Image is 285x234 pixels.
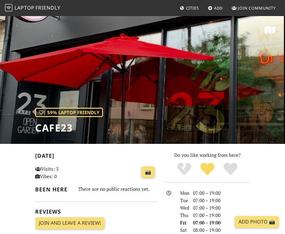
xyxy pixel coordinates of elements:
[189,226,254,234] div: 08:00 – 19:00
[177,2,201,14] a: Cities
[196,162,219,176] div: Yes
[189,189,254,197] div: 07:00 – 19:00
[5,3,60,14] a: LaptopFriendly LaptopFriendly
[35,122,103,134] h1: Cafe23
[35,4,60,11] span: Friendly
[35,153,157,161] h2: [DATE]
[141,166,155,178] a: 📸
[173,162,196,176] div: No
[189,211,254,219] div: 07:00 – 19:00
[189,204,254,211] div: 07:00 – 19:00
[176,211,189,219] div: Thu
[5,4,12,11] img: LaptopFriendly
[35,186,71,193] h2: Been here
[176,197,189,204] div: Tue
[186,5,199,11] span: Cities
[219,162,242,176] div: Definitely!
[205,2,225,14] a: Add
[165,151,250,159] p: Do you like working from here?
[176,219,189,226] div: Fri
[189,197,254,204] div: 07:00 – 19:00
[176,204,189,211] div: Wed
[35,208,157,215] h2: Reviews
[176,189,189,197] div: Mon
[176,226,189,234] div: Sat
[35,165,71,180] p: Visits: 3 Vibes: 0
[214,5,223,11] span: Add
[238,5,276,11] span: Join Community
[235,216,279,228] a: Add Photo 📸
[35,108,103,117] div: | 59% Laptop Friendly
[35,217,105,229] a: Join and leave a review!
[229,2,278,14] a: Join Community
[78,185,157,193] div: There are no public reactions yet.
[14,4,35,11] span: Laptop
[189,219,254,226] div: 07:00 – 19:00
